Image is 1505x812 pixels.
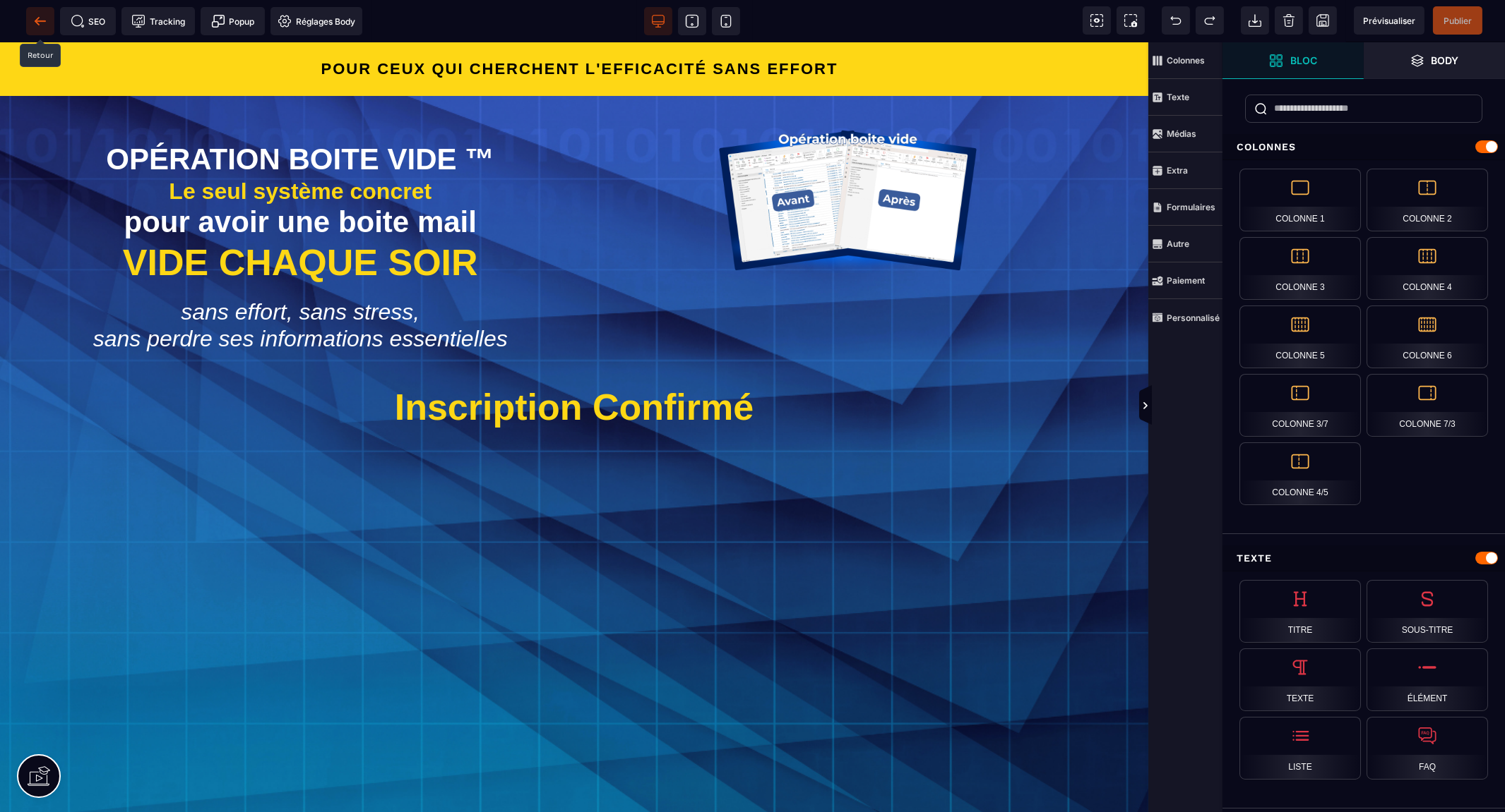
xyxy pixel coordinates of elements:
span: Rétablir [1196,6,1224,35]
span: Extra [1148,152,1223,189]
span: Médias [1148,116,1223,152]
span: Paiement [1148,262,1223,299]
span: SEO [71,14,106,28]
span: Publier [1444,16,1472,26]
h2: POUR CEUX QUI CHERCHENT L'EFFICACITÉ SANS EFFORT [21,11,1138,43]
span: Défaire [1162,6,1190,35]
span: Autre [1148,226,1223,262]
span: Prévisualiser [1363,16,1415,26]
div: FAQ [1367,717,1488,780]
strong: Formulaires [1167,202,1215,212]
span: Importer [1241,6,1269,35]
div: Colonne 2 [1367,169,1488,231]
span: Popup [211,14,255,28]
strong: Body [1432,55,1459,66]
strong: OPÉRATION BOITE VIDE ™ [106,100,494,133]
span: Voir bureau [644,7,672,35]
span: Nettoyage [1275,6,1303,35]
span: Capture d'écran [1117,6,1145,35]
b: VIDE CHAQUE SOIR [123,200,478,241]
div: Colonne 6 [1367,305,1488,368]
strong: Bloc [1290,55,1317,66]
strong: Médias [1167,128,1196,139]
div: Colonne 7/3 [1367,374,1488,437]
span: Aperçu [1354,6,1424,35]
span: Afficher les vues [1223,385,1237,428]
div: Sous-titre [1367,580,1488,643]
span: Formulaires [1148,189,1223,226]
div: Colonne 4 [1367,237,1488,300]
div: Texte [1239,648,1361,711]
span: Enregistrer [1309,6,1337,35]
div: Texte [1223,545,1505,571]
span: Personnalisé [1148,299,1223,336]
strong: Colonnes [1167,55,1205,66]
span: sans effort, sans stress, sans perdre ses informations essentielles [93,257,508,309]
span: Voir tablette [678,7,706,35]
span: Métadata SEO [60,7,116,35]
div: Colonne 3/7 [1239,374,1361,437]
span: Voir mobile [712,7,740,35]
span: Retour [26,7,54,35]
div: Colonne 3 [1239,237,1361,300]
span: Favicon [270,7,362,35]
strong: Le seul système concret [169,136,432,162]
span: Enregistrer le contenu [1433,6,1482,35]
div: Élément [1367,648,1488,711]
span: Tracking [131,14,185,28]
div: Colonne 5 [1239,305,1361,368]
strong: Extra [1167,165,1188,176]
span: Colonnes [1148,42,1223,79]
strong: Paiement [1167,275,1205,286]
div: Colonne 1 [1239,169,1361,231]
strong: Personnalisé [1167,313,1220,323]
span: Code de suivi [121,7,195,35]
div: Colonne 4/5 [1239,442,1361,505]
strong: Texte [1167,92,1189,102]
div: Titre [1239,580,1361,643]
span: Texte [1148,79,1223,116]
strong: pour avoir une boite mail [124,163,477,196]
div: Liste [1239,717,1361,780]
span: Inscription Confirmé [395,344,754,385]
span: Réglages Body [278,14,355,28]
div: Colonnes [1223,134,1505,160]
img: b83449eca90fd40980f62277705b2ada_OBV-_Avant-_Apres_04.png [719,85,977,230]
span: Ouvrir les calques [1364,42,1505,79]
span: Ouvrir les blocs [1223,42,1364,79]
span: Voir les composants [1083,6,1111,35]
span: Créer une alerte modale [201,7,265,35]
strong: Autre [1167,238,1189,249]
